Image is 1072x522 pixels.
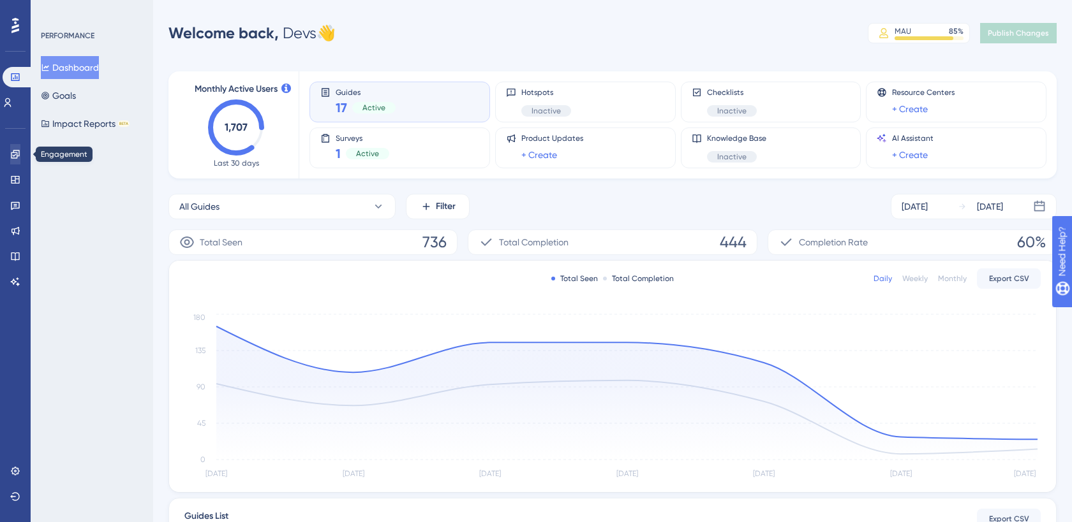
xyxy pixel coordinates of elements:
[356,149,379,159] span: Active
[41,56,99,79] button: Dashboard
[179,199,220,214] span: All Guides
[892,87,955,98] span: Resource Centers
[193,313,205,322] tspan: 180
[195,82,278,97] span: Monthly Active Users
[521,87,571,98] span: Hotspots
[41,84,76,107] button: Goals
[479,469,501,478] tspan: [DATE]
[200,235,242,250] span: Total Seen
[977,268,1041,289] button: Export CSV
[551,273,598,284] div: Total Seen
[707,87,757,98] span: Checklists
[938,273,967,284] div: Monthly
[603,273,674,284] div: Total Completion
[717,106,747,116] span: Inactive
[41,31,94,41] div: PERFORMANCE
[989,273,1029,284] span: Export CSV
[892,101,928,117] a: + Create
[874,273,892,284] div: Daily
[753,469,775,478] tspan: [DATE]
[707,133,766,143] span: Knowledge Base
[1014,469,1036,478] tspan: [DATE]
[532,106,561,116] span: Inactive
[988,28,1049,38] span: Publish Changes
[31,3,80,18] span: Need Help?
[195,346,205,355] tspan: 135
[895,26,911,36] div: MAU
[422,232,447,252] span: 736
[336,145,341,163] span: 1
[499,235,569,250] span: Total Completion
[892,147,928,163] a: + Create
[902,199,928,214] div: [DATE]
[205,469,227,478] tspan: [DATE]
[406,194,470,219] button: Filter
[336,133,389,142] span: Surveys
[214,158,259,168] span: Last 30 days
[200,455,205,464] tspan: 0
[521,147,557,163] a: + Create
[616,469,638,478] tspan: [DATE]
[1017,232,1046,252] span: 60%
[949,26,964,36] div: 85 %
[717,152,747,162] span: Inactive
[892,133,934,143] span: AI Assistant
[118,120,130,127] div: BETA
[168,23,336,43] div: Devs 👋
[521,133,583,143] span: Product Updates
[720,232,747,252] span: 444
[336,99,347,117] span: 17
[799,235,868,250] span: Completion Rate
[436,199,456,214] span: Filter
[168,24,279,42] span: Welcome back,
[197,419,205,428] tspan: 45
[890,469,912,478] tspan: [DATE]
[980,23,1057,43] button: Publish Changes
[902,273,928,284] div: Weekly
[362,103,385,113] span: Active
[336,87,396,96] span: Guides
[977,199,1003,214] div: [DATE]
[343,469,364,478] tspan: [DATE]
[41,112,130,135] button: Impact ReportsBETA
[225,121,248,133] text: 1,707
[197,382,205,391] tspan: 90
[168,194,396,219] button: All Guides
